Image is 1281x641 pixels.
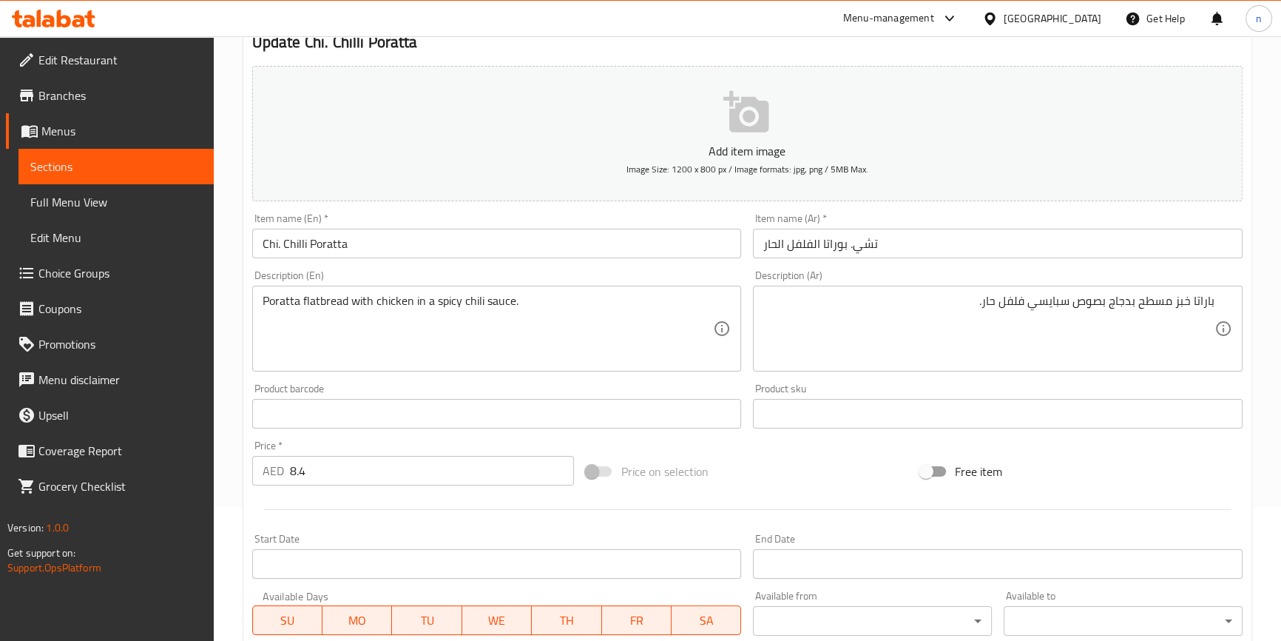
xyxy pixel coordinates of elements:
[38,406,202,424] span: Upsell
[6,42,214,78] a: Edit Restaurant
[677,610,735,631] span: SA
[753,606,992,636] div: ​
[753,229,1243,258] input: Enter name Ar
[275,142,1220,160] p: Add item image
[38,371,202,389] span: Menu disclaimer
[626,161,868,178] span: Image Size: 1200 x 800 px / Image formats: jpg, png / 5MB Max.
[328,610,386,631] span: MO
[38,87,202,104] span: Branches
[532,605,601,635] button: TH
[1004,606,1243,636] div: ​
[621,463,708,480] span: Price on selection
[468,610,526,631] span: WE
[843,10,934,27] div: Menu-management
[290,456,575,486] input: Please enter price
[30,193,202,211] span: Full Menu View
[252,31,1243,53] h2: Update Chi. Chilli Poratta
[6,291,214,326] a: Coupons
[322,605,392,635] button: MO
[38,300,202,318] span: Coupons
[6,326,214,362] a: Promotions
[763,294,1214,364] textarea: باراتا خبز مسطح بدجاج بصوص سبايسي فلفل حار.
[7,558,101,577] a: Support.OpsPlatform
[538,610,595,631] span: TH
[7,543,75,563] span: Get support on:
[6,362,214,397] a: Menu disclaimer
[46,518,69,537] span: 1.0.0
[18,149,214,184] a: Sections
[672,605,741,635] button: SA
[38,264,202,282] span: Choice Groups
[392,605,462,635] button: TU
[18,184,214,220] a: Full Menu View
[252,399,742,429] input: Please enter product barcode
[252,229,742,258] input: Enter name En
[602,605,672,635] button: FR
[608,610,666,631] span: FR
[259,610,317,631] span: SU
[955,463,1002,480] span: Free item
[1004,10,1101,27] div: [GEOGRAPHIC_DATA]
[18,220,214,255] a: Edit Menu
[1256,10,1262,27] span: n
[252,605,322,635] button: SU
[263,294,714,364] textarea: Poratta flatbread with chicken in a spicy chili sauce.
[6,469,214,504] a: Grocery Checklist
[38,335,202,353] span: Promotions
[6,433,214,469] a: Coverage Report
[6,397,214,433] a: Upsell
[252,66,1243,201] button: Add item imageImage Size: 1200 x 800 px / Image formats: jpg, png / 5MB Max.
[6,78,214,113] a: Branches
[38,442,202,460] span: Coverage Report
[41,122,202,140] span: Menus
[263,462,284,480] p: AED
[38,51,202,69] span: Edit Restaurant
[6,255,214,291] a: Choice Groups
[398,610,456,631] span: TU
[462,605,532,635] button: WE
[753,399,1243,429] input: Please enter product sku
[6,113,214,149] a: Menus
[7,518,44,537] span: Version:
[38,477,202,495] span: Grocery Checklist
[30,229,202,246] span: Edit Menu
[30,158,202,175] span: Sections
